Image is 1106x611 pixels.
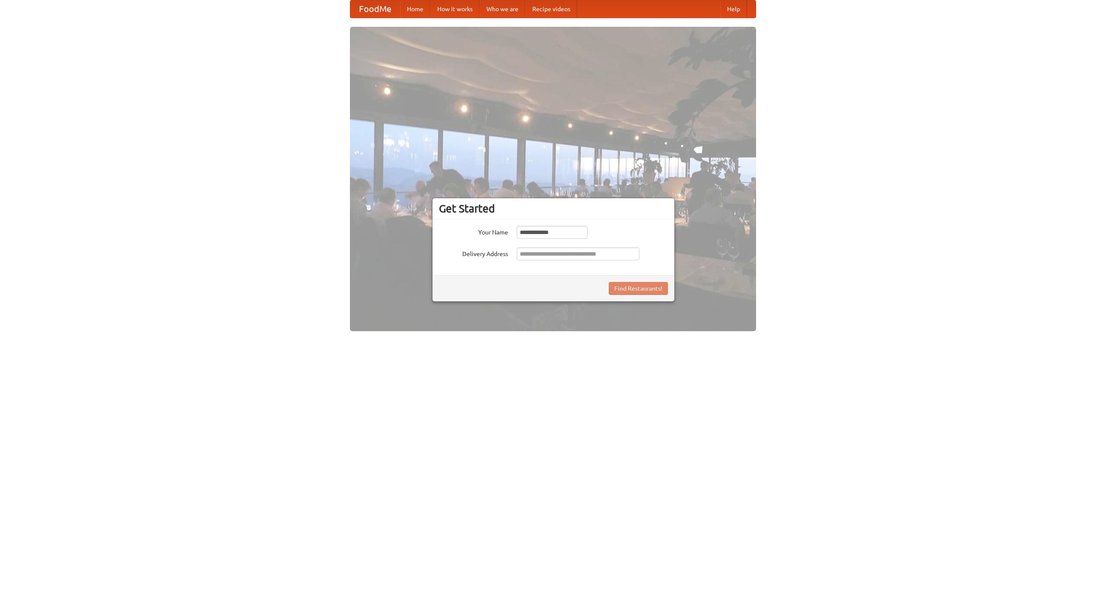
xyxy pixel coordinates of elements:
a: Help [720,0,747,18]
a: FoodMe [350,0,400,18]
a: Recipe videos [525,0,577,18]
a: Who we are [480,0,525,18]
h3: Get Started [439,202,668,215]
a: Home [400,0,430,18]
button: Find Restaurants! [609,282,668,295]
label: Your Name [439,226,508,237]
a: How it works [430,0,480,18]
label: Delivery Address [439,247,508,258]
